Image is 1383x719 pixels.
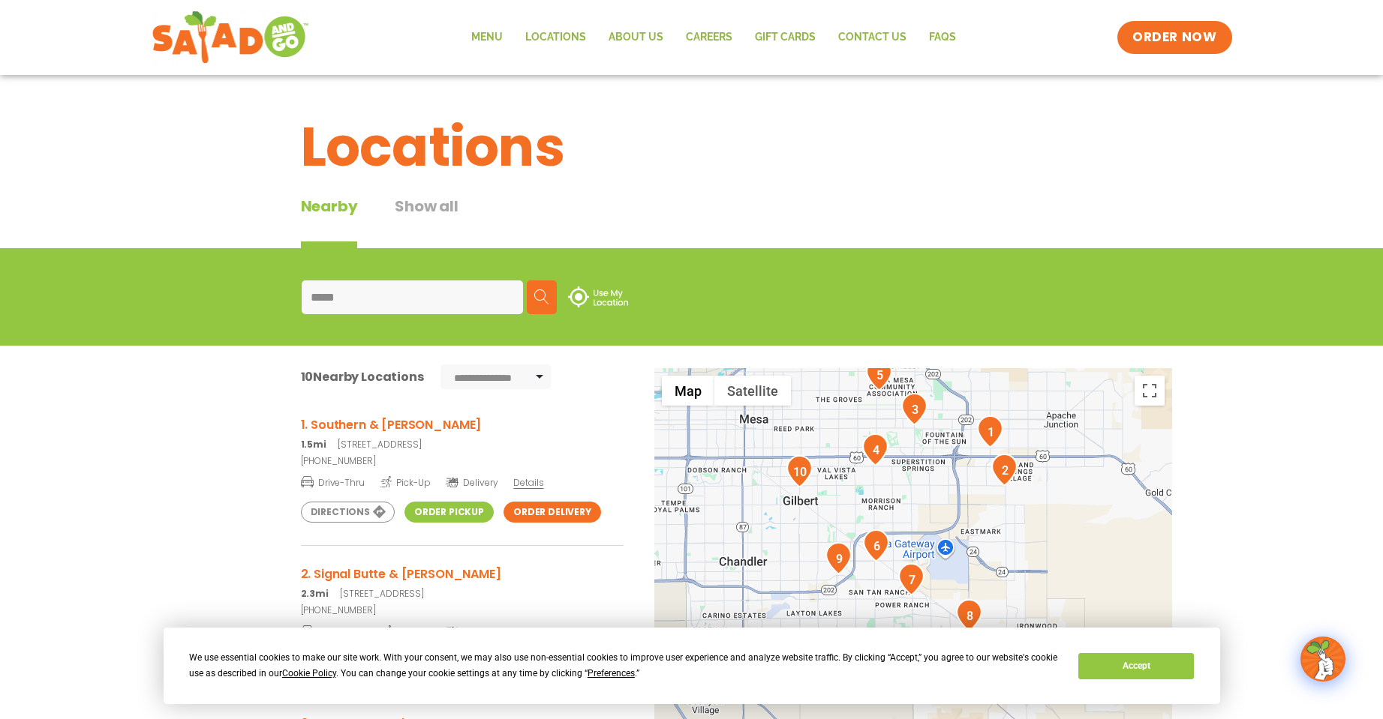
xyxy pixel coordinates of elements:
a: Directions [301,502,395,523]
span: ORDER NOW [1132,28,1216,46]
a: ORDER NOW [1117,21,1231,54]
nav: Menu [460,20,967,55]
span: Delivery [446,625,498,639]
a: Drive-Thru Pick-Up Delivery Details [301,620,624,639]
a: [PHONE_NUMBER] [301,454,624,468]
img: search.svg [534,289,549,304]
a: Menu [460,20,514,55]
h3: 2. Signal Butte & [PERSON_NAME] [301,565,624,583]
div: 4 [862,433,888,466]
button: Show all [395,195,458,248]
a: GIFT CARDS [744,20,827,55]
img: wpChatIcon [1302,638,1344,680]
button: Show street map [662,376,714,406]
p: [STREET_ADDRESS] [301,438,624,451]
h1: Locations [301,106,1083,187]
a: About Us [597,20,675,55]
div: 1 [977,415,1003,448]
span: Drive-Thru [301,475,365,490]
span: Cookie Policy [282,668,336,679]
button: Accept [1078,653,1194,679]
a: Careers [675,20,744,55]
div: 2 [991,454,1018,486]
a: Order Pickup [404,502,494,523]
div: 3 [901,393,928,425]
div: 10 [786,455,813,487]
a: [PHONE_NUMBER] [301,604,624,617]
a: 2. Signal Butte & [PERSON_NAME] 2.3mi[STREET_ADDRESS] [301,565,624,601]
span: Pick-Up [380,475,431,490]
a: Order Delivery [504,502,601,523]
span: 10 [301,368,314,385]
div: Nearby [301,195,358,248]
div: Nearby Locations [301,367,424,386]
div: 5 [866,358,892,391]
div: 8 [956,599,982,631]
div: Cookie Consent Prompt [164,628,1220,704]
h3: 1. Southern & [PERSON_NAME] [301,415,624,434]
button: Toggle fullscreen view [1135,376,1165,406]
button: Show satellite imagery [714,376,791,406]
a: Contact Us [827,20,918,55]
a: FAQs [918,20,967,55]
div: We use essential cookies to make our site work. With your consent, we may also use non-essential ... [189,650,1060,682]
div: 9 [825,542,852,574]
span: Preferences [588,668,635,679]
p: [STREET_ADDRESS] [301,587,624,601]
div: Tabbed content [301,195,496,248]
a: 1. Southern & [PERSON_NAME] 1.5mi[STREET_ADDRESS] [301,415,624,451]
img: use-location.svg [568,286,628,307]
span: Details [513,476,543,489]
strong: 1.5mi [301,438,326,451]
span: Delivery [446,476,498,490]
span: Details [513,625,543,638]
div: 6 [863,529,889,562]
span: Drive-Thru [301,624,365,639]
strong: 2.3mi [301,587,329,600]
div: 7 [898,563,925,595]
a: Drive-Thru Pick-Up Delivery Details [301,471,624,490]
img: new-SAG-logo-768×292 [152,7,310,67]
span: Pick-Up [380,624,431,639]
a: Locations [514,20,597,55]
